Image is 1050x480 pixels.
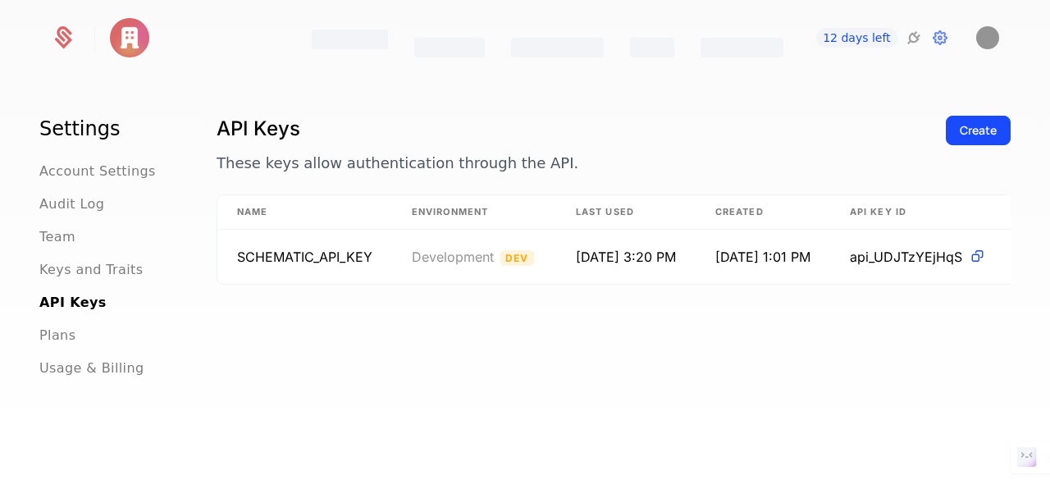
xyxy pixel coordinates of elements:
span: Dev [500,250,534,266]
th: Last Used [556,195,696,230]
th: API Key ID [830,195,1006,230]
a: Keys and Traits [39,260,143,280]
th: Environment [392,195,556,230]
button: Create [946,116,1011,145]
span: SCHEMATIC_API_KEY [237,249,372,265]
div: Create [960,122,997,139]
a: 12 days left [816,28,897,48]
nav: Main [39,116,177,378]
p: These keys allow authentication through the API. [217,152,933,175]
div: Catalog [414,38,484,57]
a: Settings [930,28,950,48]
h1: API Keys [217,116,933,142]
div: Events [630,38,674,57]
img: celebal [110,18,149,57]
th: Created [696,195,830,230]
button: Open user button [976,26,999,49]
div: Components [701,38,783,57]
a: Usage & Billing [39,359,144,378]
a: Team [39,227,75,247]
a: API Keys [39,293,107,313]
span: Development [412,249,494,265]
td: [DATE] 1:01 PM [696,230,830,284]
th: Name [217,195,392,230]
a: Integrations [904,28,924,48]
td: [DATE] 3:20 PM [556,230,696,284]
a: Plans [39,326,75,345]
div: Features [312,30,388,49]
h1: Settings [39,116,177,142]
img: Robert Kiyosaki [976,26,999,49]
a: Account Settings [39,162,156,181]
a: Audit Log [39,194,104,214]
div: Companies [511,38,604,57]
span: api_UDJTzYEjHqS [850,247,962,267]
